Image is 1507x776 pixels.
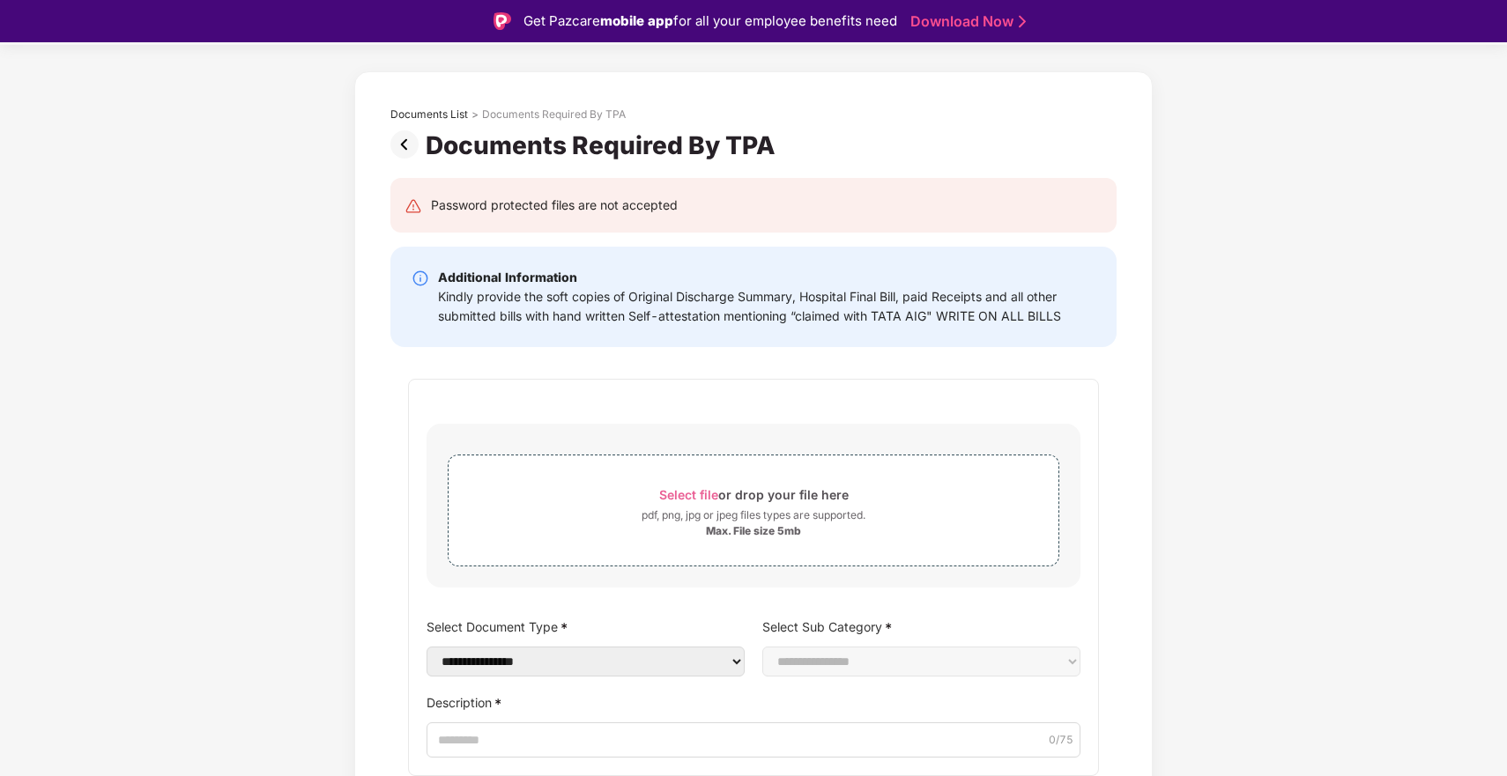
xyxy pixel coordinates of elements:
[642,506,865,524] div: pdf, png, jpg or jpeg files types are supported.
[412,270,429,287] img: svg+xml;base64,PHN2ZyBpZD0iSW5mby0yMHgyMCIgeG1sbnM9Imh0dHA6Ly93d3cudzMub3JnLzIwMDAvc3ZnIiB3aWR0aD...
[426,130,783,160] div: Documents Required By TPA
[659,487,718,502] span: Select file
[390,130,426,159] img: svg+xml;base64,PHN2ZyBpZD0iUHJldi0zMngzMiIgeG1sbnM9Imh0dHA6Ly93d3cudzMub3JnLzIwMDAvc3ZnIiB3aWR0aD...
[427,690,1080,715] label: Description
[405,197,422,215] img: svg+xml;base64,PHN2ZyB4bWxucz0iaHR0cDovL3d3dy53My5vcmcvMjAwMC9zdmciIHdpZHRoPSIyNCIgaGVpZ2h0PSIyNC...
[706,524,801,538] div: Max. File size 5mb
[523,11,897,32] div: Get Pazcare for all your employee benefits need
[390,107,468,122] div: Documents List
[659,483,849,506] div: or drop your file here
[427,614,745,639] label: Select Document Type
[910,12,1021,31] a: Download Now
[431,196,678,215] div: Password protected files are not accepted
[1049,732,1073,749] span: 0 /75
[438,287,1095,326] div: Kindly provide the soft copies of Original Discharge Summary, Hospital Final Bill, paid Receipts ...
[494,12,511,30] img: Logo
[471,107,479,122] div: >
[600,12,673,29] strong: mobile app
[1019,12,1026,31] img: Stroke
[438,270,577,285] b: Additional Information
[449,469,1058,552] span: Select fileor drop your file herepdf, png, jpg or jpeg files types are supported.Max. File size 5mb
[482,107,626,122] div: Documents Required By TPA
[762,614,1080,639] label: Select Sub Category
